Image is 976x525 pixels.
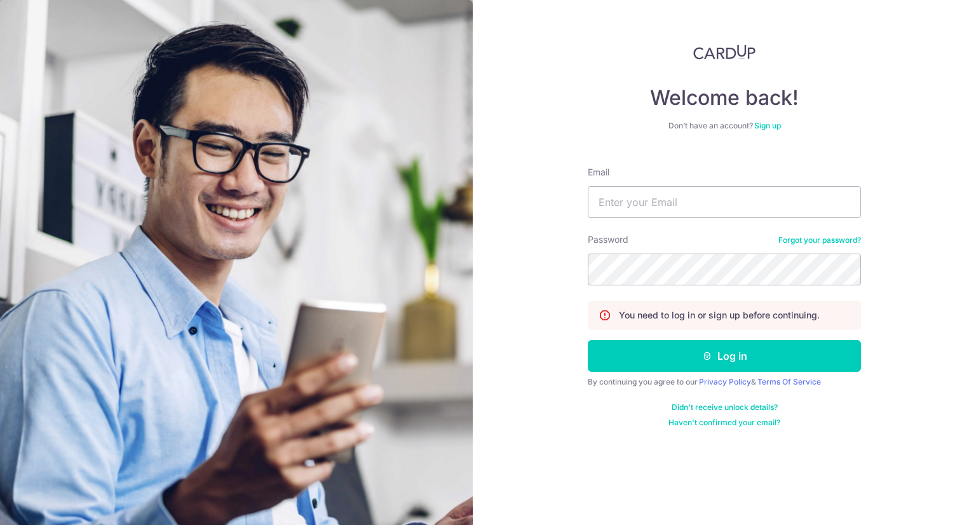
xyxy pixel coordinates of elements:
[778,235,861,245] a: Forgot your password?
[754,121,781,130] a: Sign up
[588,186,861,218] input: Enter your Email
[693,44,756,60] img: CardUp Logo
[588,340,861,372] button: Log in
[588,166,609,179] label: Email
[668,418,780,428] a: Haven't confirmed your email?
[588,121,861,131] div: Don’t have an account?
[588,85,861,111] h4: Welcome back!
[757,377,821,386] a: Terms Of Service
[619,309,820,322] p: You need to log in or sign up before continuing.
[588,233,628,246] label: Password
[588,377,861,387] div: By continuing you agree to our &
[699,377,751,386] a: Privacy Policy
[672,402,778,412] a: Didn't receive unlock details?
